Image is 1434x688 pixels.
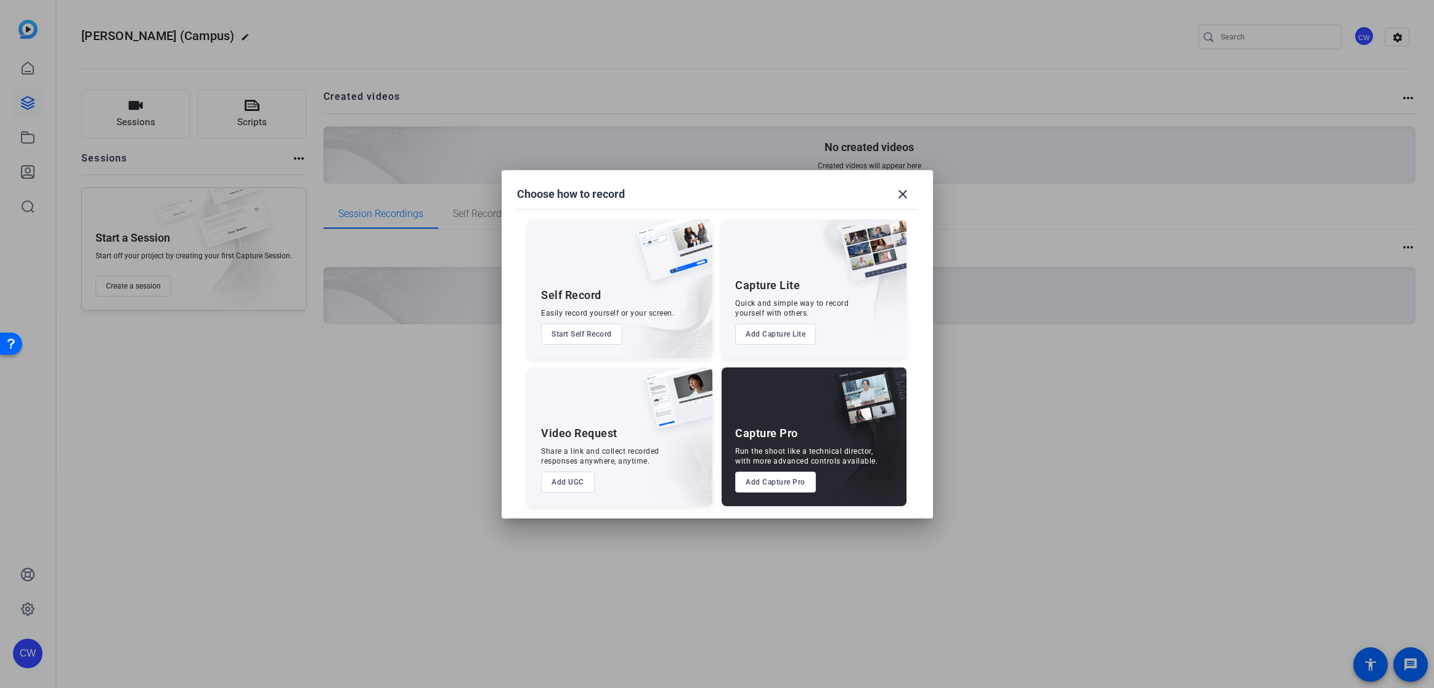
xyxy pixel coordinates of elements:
div: Share a link and collect recorded responses anywhere, anytime. [541,446,659,466]
mat-icon: close [895,187,910,202]
div: Quick and simple way to record yourself with others. [735,298,849,318]
div: Video Request [541,426,617,441]
div: Easily record yourself or your screen. [541,308,674,318]
img: embarkstudio-capture-lite.png [796,219,906,343]
img: capture-pro.png [825,367,906,443]
button: Start Self Record [541,324,622,345]
div: Run the shoot like a technical director, with more advanced controls available. [735,446,878,466]
img: embarkstudio-self-record.png [605,246,712,358]
img: embarkstudio-capture-pro.png [815,383,906,506]
button: Add Capture Pro [735,472,816,493]
button: Add Capture Lite [735,324,816,345]
h1: Choose how to record [517,187,625,202]
img: embarkstudio-ugc-content.png [641,406,712,506]
img: self-record.png [627,219,712,293]
img: capture-lite.png [830,219,906,295]
div: Self Record [541,288,601,303]
button: Add UGC [541,472,595,493]
div: Capture Lite [735,278,800,293]
img: ugc-content.png [636,367,712,442]
div: Capture Pro [735,426,798,441]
